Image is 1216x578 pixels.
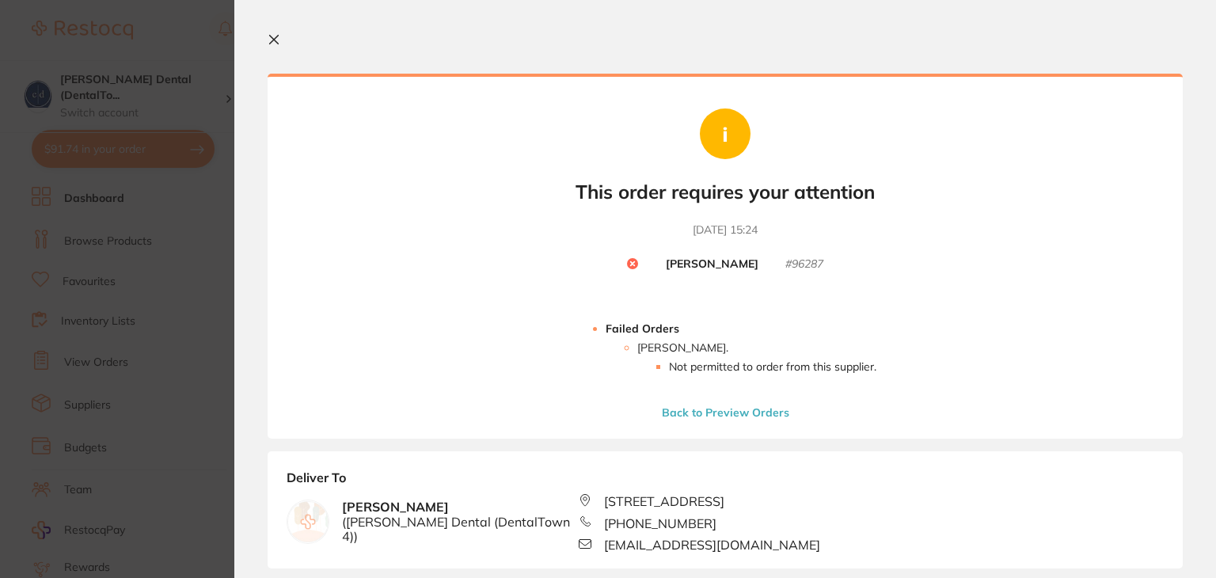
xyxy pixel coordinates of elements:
[287,501,329,542] img: empty.jpg
[666,257,758,272] b: [PERSON_NAME]
[604,494,724,508] span: [STREET_ADDRESS]
[604,538,820,552] span: [EMAIL_ADDRESS][DOMAIN_NAME]
[657,405,794,420] button: Back to Preview Orders
[669,360,876,373] li: Not permitted to order from this supplier .
[576,181,875,203] b: This order requires your attention
[785,257,823,272] small: # 96287
[604,516,716,530] span: [PHONE_NUMBER]
[693,222,758,238] time: [DATE] 15:24
[287,470,1164,494] b: Deliver To
[342,515,579,544] span: ( [PERSON_NAME] Dental (DentalTown 4) )
[606,321,679,336] strong: Failed Orders
[637,341,876,373] li: [PERSON_NAME] .
[342,500,579,543] b: [PERSON_NAME]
